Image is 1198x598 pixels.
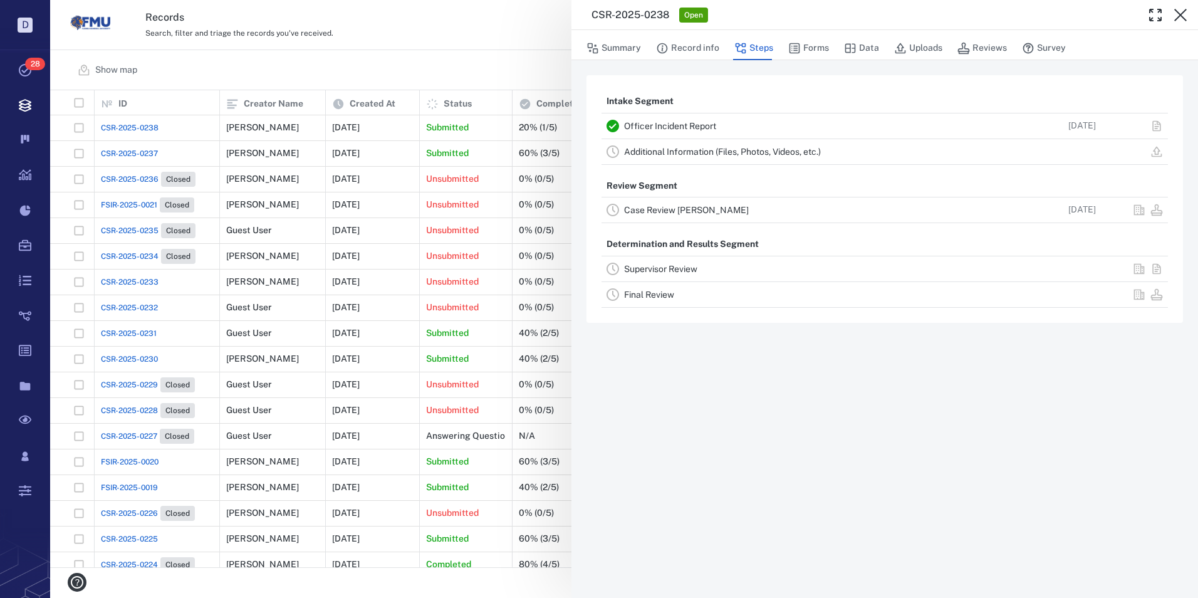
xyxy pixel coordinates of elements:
[894,36,942,60] button: Uploads
[591,8,669,23] h3: CSR-2025-0238
[1168,3,1193,28] button: Close
[602,175,682,197] p: Review Segment
[586,36,641,60] button: Summary
[788,36,829,60] button: Forms
[624,290,674,300] a: Final Review
[1068,120,1096,132] p: [DATE]
[1022,36,1066,60] button: Survey
[624,121,716,131] a: Officer Incident Report
[25,58,45,70] span: 28
[734,36,773,60] button: Steps
[28,9,54,20] span: Help
[656,36,719,60] button: Record info
[624,205,749,215] a: Case Review [PERSON_NAME]
[682,10,706,21] span: Open
[602,233,764,256] p: Determination and Results Segment
[18,18,33,33] p: D
[1068,204,1096,216] p: [DATE]
[957,36,1007,60] button: Reviews
[602,90,679,113] p: Intake Segment
[624,264,697,274] a: Supervisor Review
[844,36,879,60] button: Data
[624,147,821,157] a: Additional Information (Files, Photos, Videos, etc.)
[1143,3,1168,28] button: Toggle Fullscreen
